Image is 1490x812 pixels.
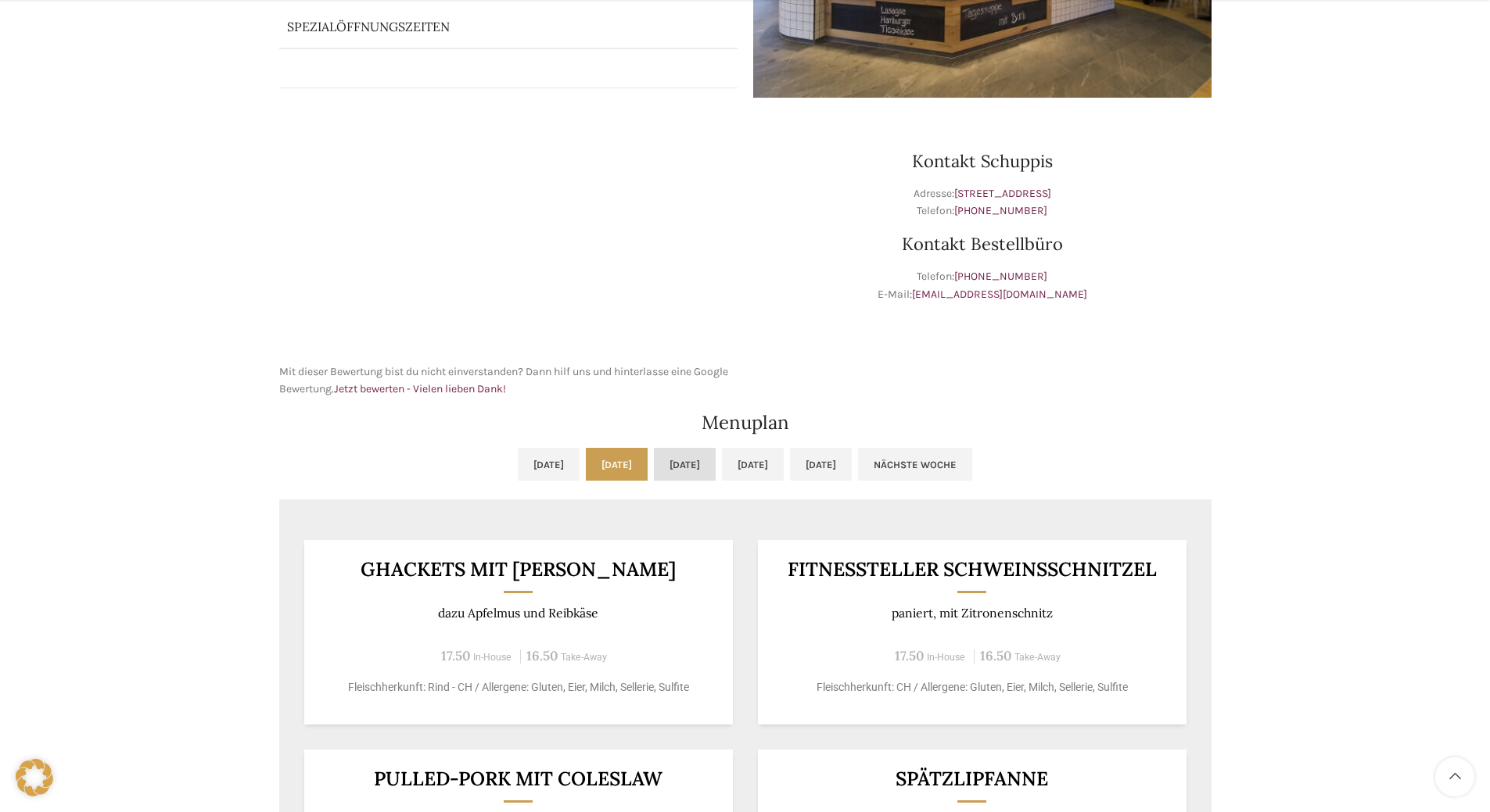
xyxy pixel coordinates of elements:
[1435,757,1474,796] a: Scroll to top button
[954,270,1047,283] a: [PHONE_NUMBER]
[954,204,1047,217] a: [PHONE_NUMBER]
[753,268,1212,303] p: Telefon: E-Mail:
[790,448,852,481] a: [DATE]
[777,679,1167,696] p: Fleischherkunft: CH / Allergene: Gluten, Eier, Milch, Sellerie, Sulfite
[323,606,713,621] p: dazu Apfelmus und Reibkäse
[912,288,1087,301] a: [EMAIL_ADDRESS][DOMAIN_NAME]
[895,647,924,664] span: 17.50
[777,606,1167,621] p: paniert, mit Zitronenschnitz
[561,652,607,663] span: Take-Away
[473,652,512,663] span: In-House
[323,560,713,579] h3: Ghackets mit [PERSON_NAME]
[722,448,784,481] a: [DATE]
[753,185,1212,220] p: Adresse: Telefon:
[287,18,654,35] p: Spezialöffnungszeiten
[858,448,972,481] a: Nächste Woche
[586,448,648,481] a: [DATE]
[279,413,1212,432] h2: Menuplan
[753,152,1212,170] h3: Kontakt Schuppis
[334,382,506,395] a: Jetzt bewerten - Vielen lieben Dank!
[954,187,1051,200] a: [STREET_ADDRESS]
[279,363,738,399] p: Mit dieser Bewertung bist du nicht einverstanden? Dann hilf uns und hinterlasse eine Google Bewer...
[323,769,713,789] h3: Pulled-Pork mit Coleslaw
[518,448,580,481] a: [DATE]
[526,647,558,664] span: 16.50
[753,235,1212,252] h3: Kontakt Bestellbüro
[927,652,965,663] span: In-House
[279,113,738,348] iframe: schwyter schuppis
[777,560,1167,579] h3: Fitnessteller Schweinsschnitzel
[654,448,716,481] a: [DATE]
[777,769,1167,789] h3: Spätzlipfanne
[980,647,1011,664] span: 16.50
[1014,652,1061,663] span: Take-Away
[323,679,713,696] p: Fleischherkunft: Rind - CH / Allergene: Gluten, Eier, Milch, Sellerie, Sulfite
[441,647,470,664] span: 17.50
